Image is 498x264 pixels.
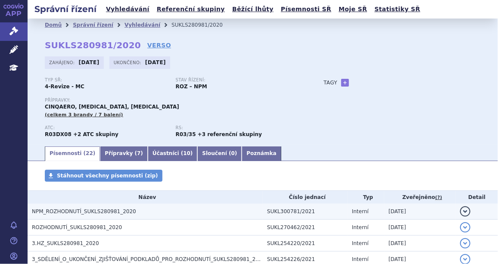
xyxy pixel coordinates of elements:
a: Vyhledávání [103,3,152,15]
span: Ukončeno: [114,59,143,66]
a: Písemnosti SŘ [278,3,334,15]
h3: Tagy [324,78,337,88]
a: Poznámka [242,146,281,161]
a: Referenční skupiny [154,3,227,15]
span: Interní [352,208,369,214]
p: ATC: [45,125,167,130]
span: NPM_ROZHODNUTÍ_SUKLS280981_2020 [32,208,136,214]
h2: Správní řízení [28,3,103,15]
span: 7 [137,150,140,156]
td: [DATE] [384,204,456,220]
span: CINQAERO, [MEDICAL_DATA], [MEDICAL_DATA] [45,104,179,110]
strong: +2 ATC skupiny [73,131,118,137]
a: Správní řízení [73,22,113,28]
p: RS: [176,125,298,130]
a: Domů [45,22,62,28]
li: SUKLS280981/2020 [171,19,234,31]
a: + [341,79,349,87]
span: Interní [352,256,369,262]
strong: SUKLS280981/2020 [45,40,141,50]
td: SUKL300781/2021 [263,204,348,220]
td: SUKL270462/2021 [263,220,348,236]
button: detail [460,206,470,217]
span: 3_SDĚLENÍ_O_UKONČENÍ_ZJIŠŤOVÁNÍ_PODKLADŮ_PRO_ROZHODNUTÍ_SUKLS280981_2020 [32,256,265,262]
a: VERSO [147,41,171,50]
span: ROZHODNUTÍ_SUKLS280981_2020 [32,224,122,230]
td: [DATE] [384,220,456,236]
th: Detail [456,191,498,204]
a: Přípravky (7) [100,146,148,161]
span: Interní [352,224,369,230]
span: 10 [183,150,190,156]
strong: +3 referenční skupiny [198,131,262,137]
strong: mepolizumab [176,131,196,137]
strong: RESLIZUMAB [45,131,72,137]
a: Vyhledávání [124,22,160,28]
th: Název [28,191,263,204]
td: [DATE] [384,236,456,252]
p: Typ SŘ: [45,78,167,83]
th: Typ [348,191,384,204]
td: SUKL254220/2021 [263,236,348,252]
a: Písemnosti (22) [45,146,100,161]
span: 0 [231,150,235,156]
th: Číslo jednací [263,191,348,204]
a: Stáhnout všechny písemnosti (zip) [45,170,162,182]
a: Sloučení (0) [197,146,242,161]
strong: [DATE] [145,59,166,65]
span: 3.HZ_SUKLS280981_2020 [32,240,99,246]
span: (celkem 3 brandy / 7 balení) [45,112,123,118]
button: detail [460,238,470,248]
a: Moje SŘ [336,3,370,15]
span: 22 [86,150,93,156]
th: Zveřejněno [384,191,456,204]
button: detail [460,222,470,233]
span: Zahájeno: [49,59,76,66]
p: Stav řízení: [176,78,298,83]
p: Přípravky: [45,98,306,103]
strong: [DATE] [79,59,100,65]
a: Účastníci (10) [148,146,198,161]
span: Interní [352,240,369,246]
span: Stáhnout všechny písemnosti (zip) [57,173,158,179]
strong: 4-Revize - MC [45,84,84,90]
a: Statistiky SŘ [372,3,423,15]
a: Běžící lhůty [230,3,276,15]
strong: ROZ – NPM [176,84,207,90]
abbr: (?) [435,195,442,201]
